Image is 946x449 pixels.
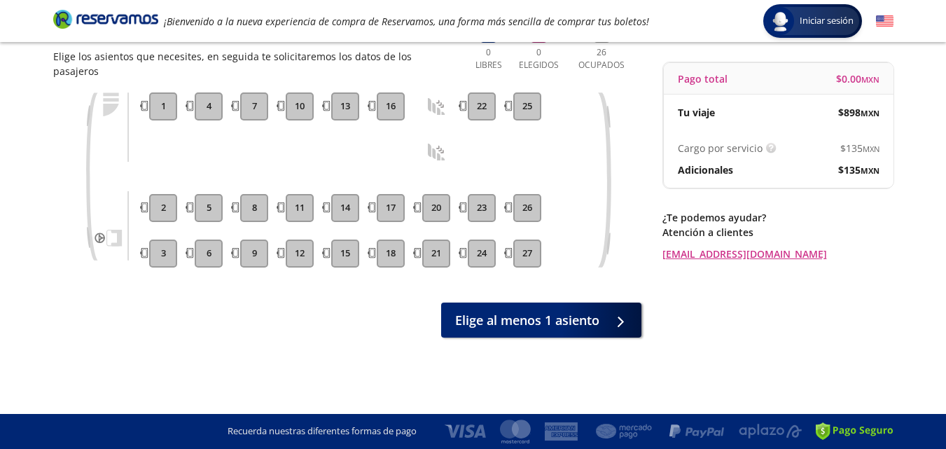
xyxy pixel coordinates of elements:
[149,240,177,268] button: 3
[678,141,763,156] p: Cargo por servicio
[53,8,158,29] i: Brand Logo
[195,194,223,222] button: 5
[240,194,268,222] button: 8
[840,141,879,156] span: $ 135
[331,194,359,222] button: 14
[53,49,458,78] p: Elige los asientos que necesites, en seguida te solicitaremos los datos de los pasajeros
[455,311,599,330] span: Elige al menos 1 asiento
[515,46,562,71] p: 0 Elegidos
[228,424,417,438] p: Recuerda nuestras diferentes formas de pago
[195,92,223,120] button: 4
[422,194,450,222] button: 20
[331,92,359,120] button: 13
[377,240,405,268] button: 18
[662,247,893,261] a: [EMAIL_ADDRESS][DOMAIN_NAME]
[662,225,893,240] p: Atención a clientes
[195,240,223,268] button: 6
[678,71,728,86] p: Pago total
[794,14,859,28] span: Iniciar sesión
[678,163,733,177] p: Adicionales
[331,240,359,268] button: 15
[468,194,496,222] button: 23
[836,71,879,86] span: $ 0.00
[468,240,496,268] button: 24
[164,15,649,28] em: ¡Bienvenido a la nueva experiencia de compra de Reservamos, una forma más sencilla de comprar tus...
[240,92,268,120] button: 7
[149,194,177,222] button: 2
[678,105,715,120] p: Tu viaje
[240,240,268,268] button: 9
[149,92,177,120] button: 1
[441,303,641,338] button: Elige al menos 1 asiento
[53,8,158,34] a: Brand Logo
[377,194,405,222] button: 17
[863,144,879,154] small: MXN
[662,210,893,225] p: ¿Te podemos ayudar?
[573,46,631,71] p: 26 Ocupados
[876,13,893,30] button: English
[286,194,314,222] button: 11
[472,46,506,71] p: 0 Libres
[861,165,879,176] small: MXN
[513,240,541,268] button: 27
[513,194,541,222] button: 26
[838,163,879,177] span: $ 135
[286,92,314,120] button: 10
[861,74,879,85] small: MXN
[286,240,314,268] button: 12
[422,240,450,268] button: 21
[513,92,541,120] button: 25
[838,105,879,120] span: $ 898
[468,92,496,120] button: 22
[377,92,405,120] button: 16
[861,108,879,118] small: MXN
